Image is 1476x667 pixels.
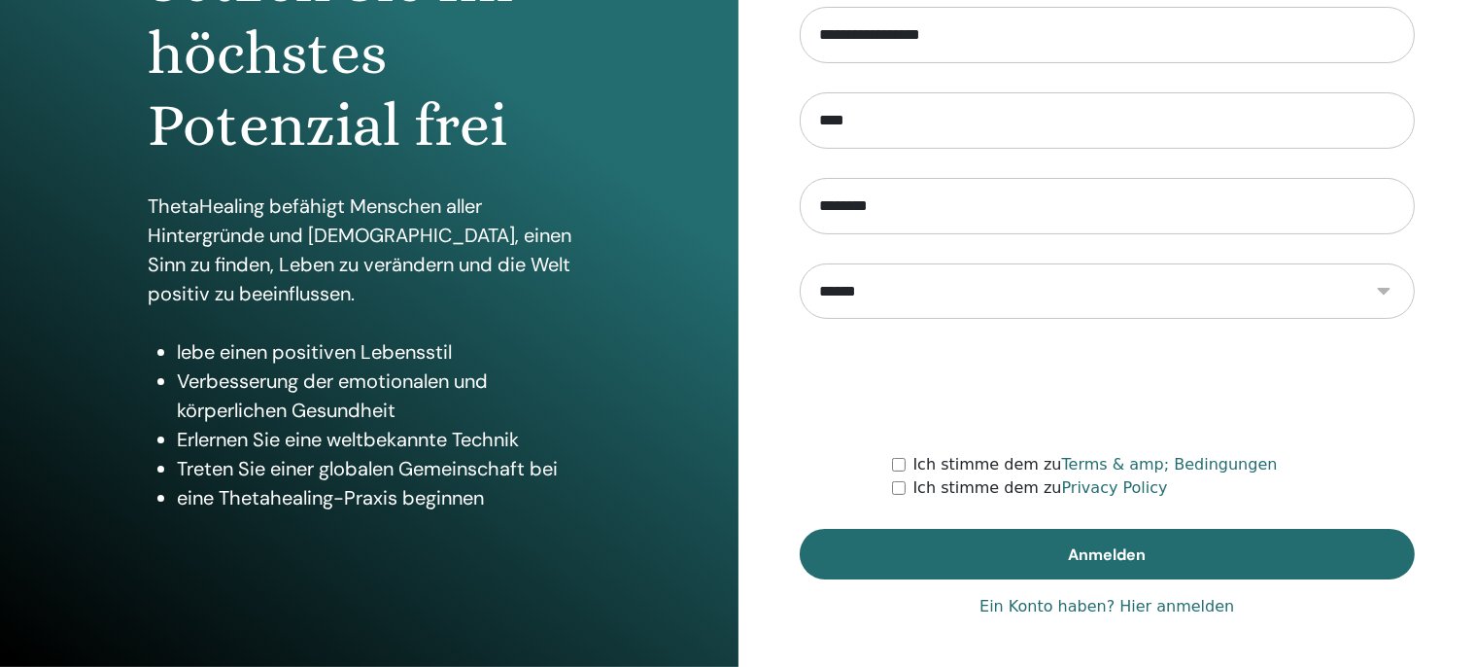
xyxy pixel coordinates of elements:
iframe: reCAPTCHA [959,348,1254,424]
li: eine Thetahealing-Praxis beginnen [177,483,591,512]
label: Ich stimme dem zu [913,476,1168,500]
li: Verbesserung der emotionalen und körperlichen Gesundheit [177,367,591,425]
a: Ein Konto haben? Hier anmelden [979,595,1234,618]
span: Anmelden [1068,544,1146,565]
li: lebe einen positiven Lebensstil [177,337,591,367]
a: Privacy Policy [1062,478,1168,497]
li: Treten Sie einer globalen Gemeinschaft bei [177,454,591,483]
li: Erlernen Sie eine weltbekannte Technik [177,425,591,454]
p: ThetaHealing befähigt Menschen aller Hintergründe und [DEMOGRAPHIC_DATA], einen Sinn zu finden, L... [148,192,591,308]
button: Anmelden [800,529,1416,579]
label: Ich stimme dem zu [913,453,1278,476]
a: Terms & amp; Bedingungen [1062,455,1278,474]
